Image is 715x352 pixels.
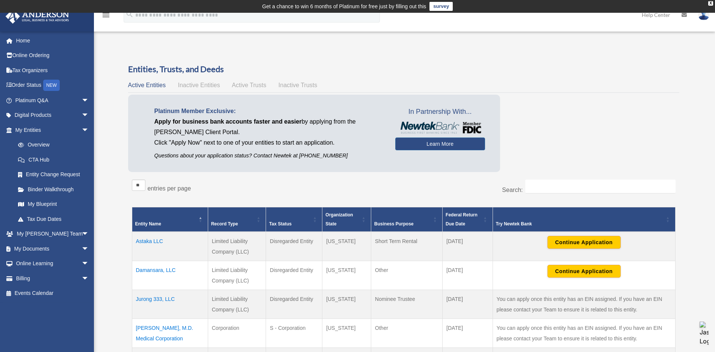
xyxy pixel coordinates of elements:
span: Federal Return Due Date [446,212,478,227]
img: NewtekBankLogoSM.png [399,122,481,134]
span: arrow_drop_down [82,241,97,257]
a: My Entitiesarrow_drop_down [5,122,97,137]
a: Events Calendar [5,286,100,301]
label: entries per page [148,185,191,192]
a: My Documentsarrow_drop_down [5,241,100,256]
a: menu [101,13,110,20]
a: Tax Due Dates [11,212,97,227]
a: Platinum Q&Aarrow_drop_down [5,93,100,108]
td: Corporation [208,319,266,348]
td: Limited Liability Company (LLC) [208,232,266,261]
td: [DATE] [443,319,493,348]
div: NEW [43,80,60,91]
td: Astaka LLC [132,232,208,261]
span: arrow_drop_down [82,122,97,138]
span: arrow_drop_down [82,93,97,108]
a: survey [429,2,453,11]
td: [DATE] [443,290,493,319]
p: by applying from the [PERSON_NAME] Client Portal. [154,116,384,137]
td: [US_STATE] [322,290,371,319]
span: Record Type [211,221,238,227]
td: Other [371,261,443,290]
td: Damansara, LLC [132,261,208,290]
span: arrow_drop_down [82,256,97,272]
span: arrow_drop_down [82,108,97,123]
th: Try Newtek Bank : Activate to sort [493,207,675,232]
a: My [PERSON_NAME] Teamarrow_drop_down [5,227,100,242]
td: You can apply once this entity has an EIN assigned. If you have an EIN please contact your Team t... [493,290,675,319]
td: [DATE] [443,232,493,261]
span: Business Purpose [374,221,414,227]
div: close [708,1,713,6]
div: Try Newtek Bank [496,219,664,228]
a: Learn More [395,137,485,150]
p: Click "Apply Now" next to one of your entities to start an application. [154,137,384,148]
td: Disregarded Entity [266,261,322,290]
span: Organization State [325,212,353,227]
a: Entity Change Request [11,167,97,182]
td: Nominee Trustee [371,290,443,319]
p: Platinum Member Exclusive: [154,106,384,116]
td: [US_STATE] [322,232,371,261]
h3: Entities, Trusts, and Deeds [128,63,679,75]
th: Federal Return Due Date: Activate to sort [443,207,493,232]
td: Limited Liability Company (LLC) [208,261,266,290]
a: Order StatusNEW [5,78,100,93]
a: My Blueprint [11,197,97,212]
a: Overview [11,137,93,153]
a: Online Learningarrow_drop_down [5,256,100,271]
a: Home [5,33,100,48]
i: menu [101,11,110,20]
td: Disregarded Entity [266,290,322,319]
span: In Partnership With... [395,106,485,118]
span: Apply for business bank accounts faster and easier [154,118,302,125]
a: Binder Walkthrough [11,182,97,197]
span: Inactive Entities [178,82,220,88]
span: Entity Name [135,221,161,227]
td: You can apply once this entity has an EIN assigned. If you have an EIN please contact your Team t... [493,319,675,348]
i: search [125,10,134,18]
p: Questions about your application status? Contact Newtek at [PHONE_NUMBER] [154,151,384,160]
td: Short Term Rental [371,232,443,261]
th: Organization State: Activate to sort [322,207,371,232]
span: arrow_drop_down [82,271,97,286]
td: [US_STATE] [322,261,371,290]
td: Jurong 333, LLC [132,290,208,319]
a: Digital Productsarrow_drop_down [5,108,100,123]
th: Business Purpose: Activate to sort [371,207,443,232]
td: S - Corporation [266,319,322,348]
span: arrow_drop_down [82,227,97,242]
td: [US_STATE] [322,319,371,348]
a: Online Ordering [5,48,100,63]
img: Anderson Advisors Platinum Portal [3,9,71,24]
span: Inactive Trusts [278,82,317,88]
a: Tax Organizers [5,63,100,78]
th: Record Type: Activate to sort [208,207,266,232]
span: Active Trusts [232,82,266,88]
td: [DATE] [443,261,493,290]
td: Limited Liability Company (LLC) [208,290,266,319]
img: User Pic [698,9,709,20]
div: Get a chance to win 6 months of Platinum for free just by filling out this [262,2,426,11]
th: Entity Name: Activate to invert sorting [132,207,208,232]
label: Search: [502,187,523,193]
td: [PERSON_NAME], M.D. Medical Corporation [132,319,208,348]
td: Other [371,319,443,348]
span: Tax Status [269,221,292,227]
th: Tax Status: Activate to sort [266,207,322,232]
a: CTA Hub [11,152,97,167]
button: Continue Application [547,236,621,249]
span: Active Entities [128,82,166,88]
a: Billingarrow_drop_down [5,271,100,286]
td: Disregarded Entity [266,232,322,261]
button: Continue Application [547,265,621,278]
